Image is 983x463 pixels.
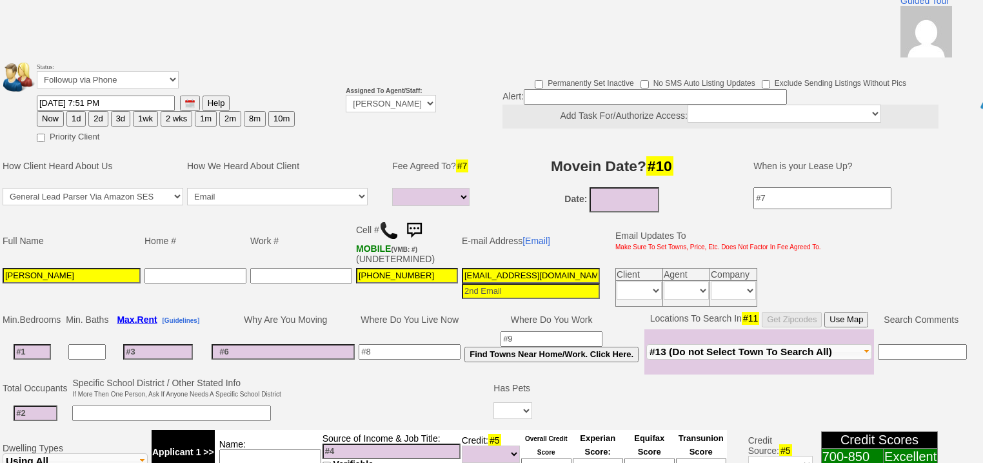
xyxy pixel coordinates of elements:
button: Get Zipcodes [762,312,822,327]
input: 1st Email - Question #0 [462,268,600,283]
center: Add Task For/Authorize Access: [502,105,938,129]
b: [Guidelines] [162,317,199,324]
img: f819a92283fe2ab59e1dae5e314dac12 [900,6,952,57]
td: Agent [663,268,710,280]
span: #10 [646,156,673,176]
input: #3 [123,344,193,360]
td: Total Occupants [1,376,70,400]
font: (VMB: #) [391,246,417,253]
td: Specific School District / Other Stated Info [70,376,283,400]
td: Search Comments [874,310,969,329]
button: #13 (Do not Select Town To Search All) [646,344,872,360]
td: How We Heard About Client [185,147,382,185]
a: [Reply] [46,87,79,98]
span: #7 [456,159,469,172]
font: Status: [37,63,179,85]
input: #2 [14,406,57,421]
input: Priority Client [37,134,45,142]
td: Min. [1,310,64,329]
span: #13 (Do not Select Town To Search All) [650,346,832,357]
nobr: Locations To Search In [650,313,869,324]
b: Max. [117,314,157,325]
input: #1 [14,344,51,360]
td: Credit Scores [821,432,938,449]
font: If More Then One Person, Ask If Anyone Needs A Specific School District [72,391,281,398]
input: #7 [753,187,891,209]
td: Company [710,268,757,280]
span: Bedrooms [19,314,61,325]
td: Work # [248,216,354,266]
input: Exclude Sending Listings Without Pics [762,80,770,88]
td: Home # [143,216,248,266]
td: E-mail Address [460,216,602,266]
b: Assigned To Agent/Staff: [346,87,422,94]
span: Rent [137,314,157,325]
td: Email Updates To [606,216,823,266]
b: AT&T Wireless [356,243,417,254]
input: No SMS Auto Listing Updates [640,80,649,88]
td: Min. Baths [64,310,110,329]
img: people.png [3,63,42,92]
td: Where Do You Live Now [357,310,462,329]
td: Full Name [1,216,143,266]
td: How Client Heard About Us [1,147,185,185]
font: MOBILE [356,243,391,254]
td: Has Pets [491,376,534,400]
span: #5 [779,444,792,457]
input: #9 [501,331,602,347]
a: [Reply] [46,181,79,192]
button: 10m [268,111,295,127]
td: Where Do You Work [462,310,640,329]
img: [calendar icon] [185,99,195,108]
button: 2 wks [161,111,192,127]
a: [Guidelines] [162,314,199,325]
font: Overall Credit Score [525,435,568,456]
label: Permanently Set Inactive [535,74,633,89]
b: Date: [564,194,587,204]
button: Use Map [824,312,868,327]
button: 1d [66,111,86,127]
button: 2m [219,111,241,127]
button: Find Towns Near Home/Work. Click Here. [464,347,639,362]
font: Equifax Score [634,433,664,457]
button: 3d [111,111,130,127]
a: [Email] [522,236,550,246]
td: Client [616,268,663,280]
td: Fee Agreed To? [390,147,475,185]
button: 1wk [133,111,158,127]
font: Experian Score: [580,433,615,457]
font: Transunion Score [679,433,724,457]
input: #8 [359,344,461,360]
label: Priority Client [37,128,99,143]
td: Cell # (UNDETERMINED) [354,216,460,266]
button: Now [37,111,64,127]
button: 2d [88,111,108,127]
input: #6 [212,344,355,360]
button: Help [203,96,230,111]
img: call.png [379,221,399,240]
input: #4 [323,444,461,459]
button: 1m [195,111,217,127]
div: Alert: [502,89,938,129]
span: #11 [742,312,759,325]
input: Permanently Set Inactive [535,80,543,88]
font: Make Sure To Set Towns, Price, Etc. Does Not Factor In Fee Agreed To. [615,243,821,251]
label: No SMS Auto Listing Updates [640,74,755,89]
img: sms.png [401,218,427,243]
button: 8m [244,111,266,127]
span: #5 [488,434,501,447]
h3: Movein Date? [485,154,739,178]
td: Why Are You Moving [210,310,357,329]
label: Exclude Sending Listings Without Pics [762,74,906,89]
input: 2nd Email [462,283,600,299]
